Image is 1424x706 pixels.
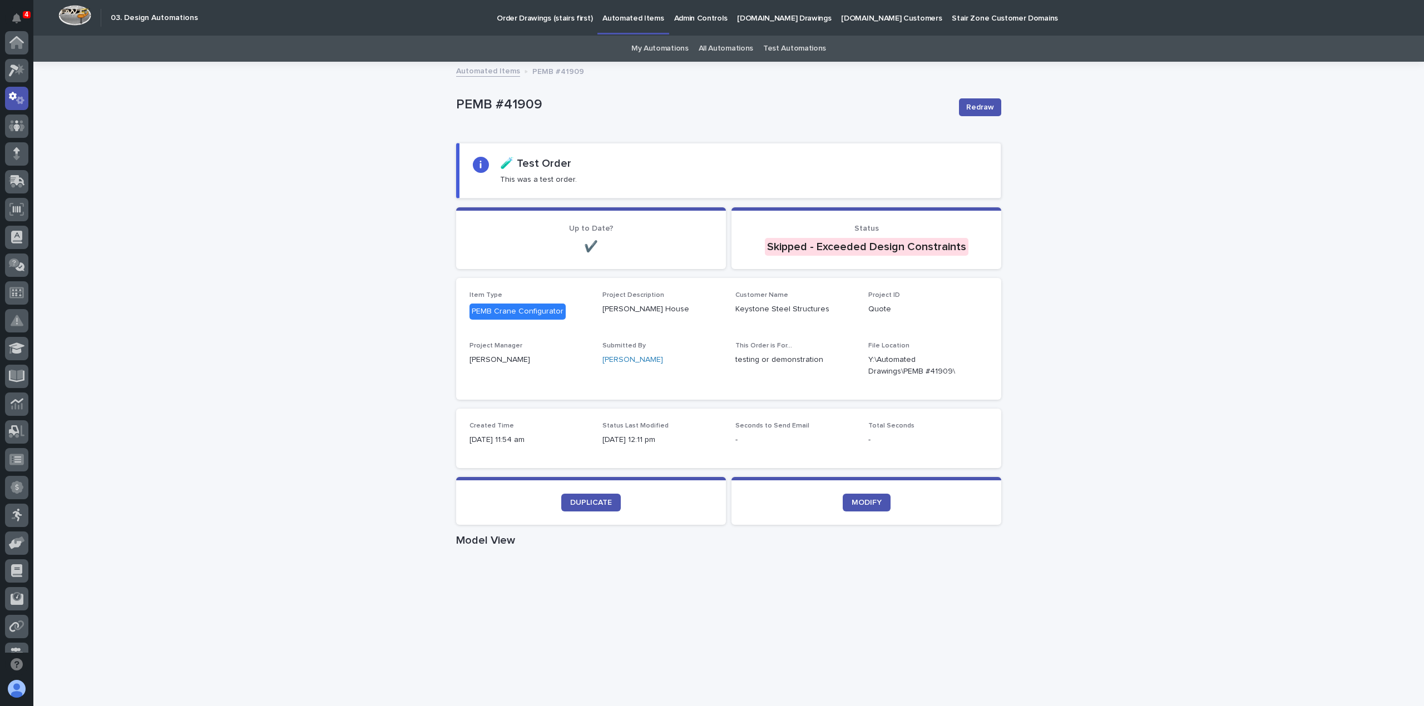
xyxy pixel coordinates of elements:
p: - [868,434,988,446]
h2: 🧪 Test Order [500,157,571,170]
a: Automated Items [456,64,520,77]
span: MODIFY [852,499,882,506]
span: Item Type [469,292,502,299]
span: Submitted By [602,342,646,349]
img: Workspace Logo [58,5,91,26]
p: PEMB #41909 [456,97,950,113]
button: Open support chat [5,653,28,676]
h2: 03. Design Automations [111,13,198,23]
button: Redraw [959,98,1001,116]
span: This Order is For... [735,342,792,349]
div: PEMB Crane Configurator [469,304,566,320]
p: testing or demonstration [735,354,855,366]
button: users-avatar [5,677,28,700]
span: Created Time [469,422,514,429]
span: Up to Date? [569,225,614,232]
span: Customer Name [735,292,788,299]
p: [DATE] 11:54 am [469,434,589,446]
a: MODIFY [843,494,891,511]
span: File Location [868,342,909,349]
p: - [735,434,855,446]
a: [PERSON_NAME] [602,354,663,366]
span: Project Manager [469,342,522,349]
a: DUPLICATE [561,494,621,511]
p: ✔️ [469,240,713,253]
span: DUPLICATE [570,499,612,506]
a: Test Automations [763,36,826,62]
span: Project ID [868,292,900,299]
span: Status [854,225,879,232]
: Y:\Automated Drawings\PEMB #41909\ [868,354,961,377]
p: PEMB #41909 [532,64,584,77]
span: Status Last Modified [602,422,669,429]
p: 4 [24,11,28,18]
p: [PERSON_NAME] [469,354,589,366]
p: Quote [868,304,988,315]
span: Redraw [966,102,994,113]
div: Notifications4 [14,13,28,31]
div: Skipped - Exceeded Design Constraints [765,238,968,256]
p: [PERSON_NAME] House [602,304,722,315]
button: Notifications [5,7,28,30]
a: All Automations [699,36,753,62]
h1: Model View [456,534,1001,547]
span: Project Description [602,292,664,299]
p: [DATE] 12:11 pm [602,434,722,446]
p: Keystone Steel Structures [735,304,855,315]
span: Total Seconds [868,422,914,429]
p: This was a test order. [500,175,577,185]
a: My Automations [631,36,689,62]
span: Seconds to Send Email [735,422,809,429]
